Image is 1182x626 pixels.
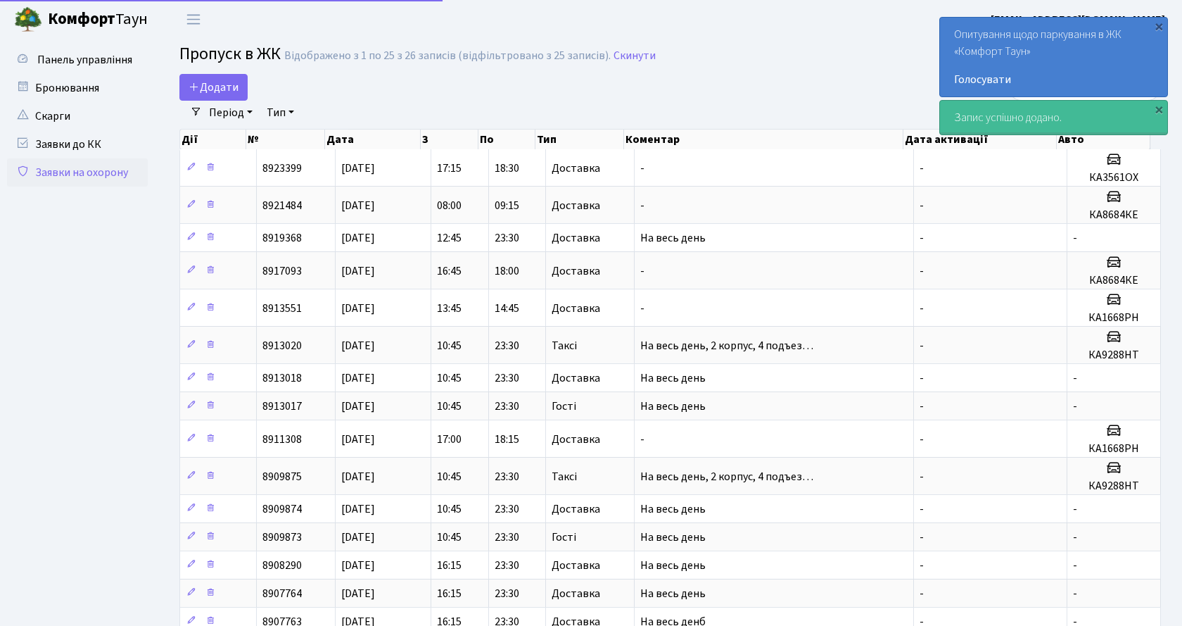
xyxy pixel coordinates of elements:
[246,130,325,149] th: №
[495,230,519,246] span: 23:30
[262,161,302,176] span: 8923399
[640,432,644,447] span: -
[478,130,535,149] th: По
[991,11,1165,28] a: [EMAIL_ADDRESS][DOMAIN_NAME]
[341,558,375,573] span: [DATE]
[954,71,1153,88] a: Голосувати
[341,230,375,246] span: [DATE]
[920,399,924,414] span: -
[552,200,600,211] span: Доставка
[261,101,300,125] a: Тип
[920,230,924,246] span: -
[920,198,924,213] span: -
[325,130,421,149] th: Дата
[552,588,600,599] span: Доставка
[552,401,576,412] span: Гості
[1073,399,1077,414] span: -
[437,469,462,484] span: 10:45
[920,558,924,573] span: -
[341,161,375,176] span: [DATE]
[940,101,1167,134] div: Запис успішно додано.
[203,101,258,125] a: Період
[495,558,519,573] span: 23:30
[640,338,813,353] span: На весь день, 2 корпус, 4 подъез…
[48,8,115,30] b: Комфорт
[614,49,656,63] a: Скинути
[262,230,302,246] span: 8919368
[262,198,302,213] span: 8921484
[437,198,462,213] span: 08:00
[341,501,375,517] span: [DATE]
[552,163,600,174] span: Доставка
[495,469,519,484] span: 23:30
[7,130,148,158] a: Заявки до КК
[920,586,924,601] span: -
[14,6,42,34] img: logo.png
[920,530,924,545] span: -
[640,558,706,573] span: На весь день
[1073,274,1155,287] h5: КА8684КЕ
[940,18,1167,96] div: Опитування щодо паркування в ЖК «Комфорт Таун»
[1152,19,1166,33] div: ×
[179,42,281,66] span: Пропуск в ЖК
[262,301,302,316] span: 8913551
[920,161,924,176] span: -
[341,263,375,279] span: [DATE]
[1073,311,1155,325] h5: КА1668РН
[37,52,132,68] span: Панель управління
[920,338,924,353] span: -
[1073,349,1155,362] h5: КА9288НТ
[262,263,302,279] span: 8917093
[1152,102,1166,116] div: ×
[1073,558,1077,573] span: -
[640,399,706,414] span: На весь день
[920,432,924,447] span: -
[495,370,519,386] span: 23:30
[341,530,375,545] span: [DATE]
[341,399,375,414] span: [DATE]
[180,130,246,149] th: Дії
[552,303,600,314] span: Доставка
[495,301,519,316] span: 14:45
[1073,442,1155,456] h5: КА1668РН
[48,8,148,32] span: Таун
[552,532,576,543] span: Гості
[179,74,248,101] a: Додати
[262,558,302,573] span: 8908290
[920,301,924,316] span: -
[495,399,519,414] span: 23:30
[437,530,462,545] span: 10:45
[552,373,600,384] span: Доставка
[552,471,577,482] span: Таксі
[437,432,462,447] span: 17:00
[341,469,375,484] span: [DATE]
[495,263,519,279] span: 18:00
[437,263,462,279] span: 16:45
[341,432,375,447] span: [DATE]
[262,586,302,601] span: 8907764
[1073,501,1077,517] span: -
[920,263,924,279] span: -
[552,560,600,571] span: Доставка
[495,432,519,447] span: 18:15
[552,434,600,445] span: Доставка
[920,370,924,386] span: -
[7,158,148,187] a: Заявки на охорону
[437,558,462,573] span: 16:15
[495,161,519,176] span: 18:30
[1057,130,1150,149] th: Авто
[189,80,239,95] span: Додати
[176,8,211,31] button: Переключити навігацію
[7,74,148,102] a: Бронювання
[552,265,600,277] span: Доставка
[495,501,519,517] span: 23:30
[640,586,706,601] span: На весь день
[262,469,302,484] span: 8909875
[640,198,644,213] span: -
[1073,480,1155,493] h5: КА9288НТ
[552,503,600,515] span: Доставка
[535,130,625,149] th: Тип
[640,161,644,176] span: -
[640,230,706,246] span: На весь день
[262,530,302,545] span: 8909873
